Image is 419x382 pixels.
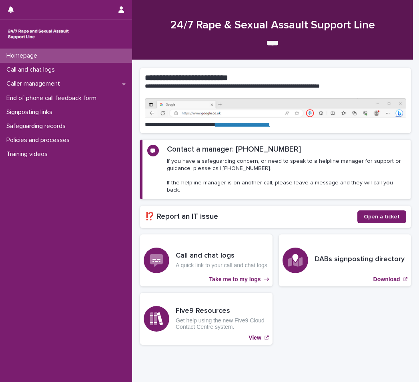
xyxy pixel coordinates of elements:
[209,276,261,283] p: Take me to my logs
[167,158,406,194] p: If you have a safeguarding concern, or need to speak to a helpline manager for support or guidanc...
[176,262,267,269] p: A quick link to your call and chat logs
[6,26,70,42] img: rhQMoQhaT3yELyF149Cw
[3,52,44,60] p: Homepage
[176,317,269,331] p: Get help using the new Five9 Cloud Contact Centre system.
[279,234,411,286] a: Download
[364,214,400,220] span: Open a ticket
[145,212,357,221] h2: ⁉️ Report an IT issue
[3,94,103,102] p: End of phone call feedback form
[145,98,406,118] img: https%3A%2F%2Fcdn.document360.io%2F0deca9d6-0dac-4e56-9e8f-8d9979bfce0e%2FImages%2FDocumentation%...
[249,334,261,341] p: View
[3,136,76,144] p: Policies and processes
[140,293,273,345] a: View
[140,234,273,286] a: Take me to my logs
[3,150,54,158] p: Training videos
[315,255,405,264] h3: DABs signposting directory
[357,210,406,223] a: Open a ticket
[373,276,400,283] p: Download
[3,66,61,74] p: Call and chat logs
[140,19,405,32] h1: 24/7 Rape & Sexual Assault Support Line
[3,122,72,130] p: Safeguarding records
[176,307,269,316] h3: Five9 Resources
[3,108,59,116] p: Signposting links
[167,145,301,154] h2: Contact a manager: [PHONE_NUMBER]
[3,80,66,88] p: Caller management
[176,252,267,260] h3: Call and chat logs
